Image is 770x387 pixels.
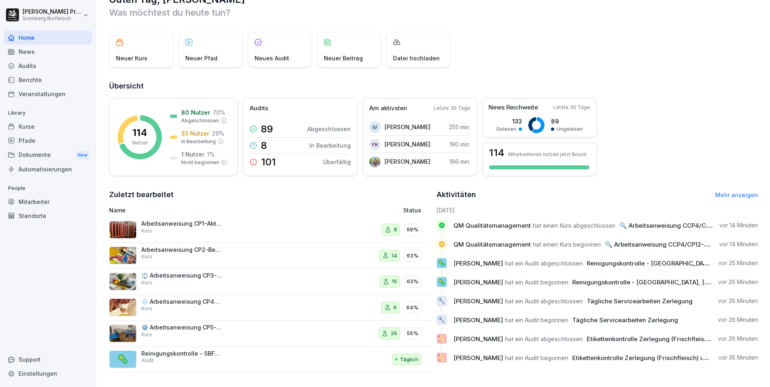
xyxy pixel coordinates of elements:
span: hat ein Audit abgeschlossen [505,335,583,343]
span: [PERSON_NAME] [453,297,503,305]
a: ❄️ Arbeitsanweisung CP4-Kühlen/TiefkühlenKurs664% [109,295,431,321]
h2: Zuletzt bearbeitet [109,189,431,200]
p: Kurs [141,279,152,286]
span: Tägliche Servicearbeiten Zerlegung [587,297,693,305]
p: Nicht begonnen [181,159,219,166]
p: 14 [391,252,397,260]
span: [PERSON_NAME] [453,259,503,267]
p: Nutzer [132,139,148,146]
a: Kurse [4,119,92,134]
span: QM Qualitätsmanagement [453,241,531,248]
p: Datei hochladen [393,54,440,62]
p: 63% [407,252,418,260]
p: Täglich [400,356,418,364]
p: [PERSON_NAME] Preßlauer [23,8,81,15]
h2: Übersicht [109,80,758,92]
p: ❄️ Arbeitsanweisung CP4-Kühlen/Tiefkühlen [141,298,222,305]
a: Veranstaltungen [4,87,92,101]
span: hat ein Audit abgeschlossen [505,297,583,305]
p: Neuer Beitrag [324,54,363,62]
a: Arbeitsanweisung CP2-BegasenKurs1463% [109,243,431,269]
span: [PERSON_NAME] [453,335,503,343]
a: Mitarbeiter [4,195,92,209]
p: Audits [250,104,268,113]
p: Audit [141,357,154,364]
p: 114 [132,128,147,138]
span: [PERSON_NAME] [453,316,503,324]
span: QM Qualitätsmanagement [453,222,531,229]
a: Automatisierungen [4,162,92,176]
a: Home [4,31,92,45]
img: a0ku7izqmn4urwn22jn34rqb.png [109,298,137,316]
p: Kurs [141,305,152,312]
p: 63% [407,278,418,286]
p: Überfällig [323,158,351,166]
h2: Aktivitäten [437,189,476,200]
p: 89 [261,124,273,134]
div: IV [369,121,381,133]
p: [PERSON_NAME] [385,123,431,131]
a: Arbeitsanweisung CP1-AbtrocknungKurs869% [109,217,431,243]
p: 255 min. [449,123,470,131]
p: Letzte 30 Tage [553,104,590,111]
a: ⚙️ Arbeitsanweisung CP5-MetalldetektionKurs2655% [109,321,431,347]
p: [PERSON_NAME] [385,140,431,148]
span: hat ein Audit abgeschlossen [505,259,583,267]
p: 101 [261,157,276,167]
p: 📜 [438,333,445,344]
span: Etikettenkontrolle Zerlegung (Frischfleisch) inkl. Luftzieherkontrolle [572,354,768,362]
img: s4bp0ax2yf6zjz1feqhdnoh7.png [109,325,137,342]
p: Neuer Pfad [185,54,217,62]
p: vor 14 Minuten [719,221,758,229]
a: Berichte [4,73,92,87]
span: hat ein Audit begonnen [505,316,568,324]
p: Am aktivsten [369,104,407,113]
p: 🦠 [117,352,129,366]
p: 89 [551,117,583,126]
p: vor 26 Minuten [718,316,758,324]
p: 69% [407,226,418,234]
p: 6 [393,304,397,312]
a: News [4,45,92,59]
p: vor 26 Minuten [718,297,758,305]
p: Letzte 30 Tage [434,105,470,112]
span: hat einen Kurs begonnen [533,241,601,248]
p: 1 % [207,150,215,159]
img: mphigpm8jrcai41dtx68as7p.png [109,221,137,239]
p: News Reichweite [488,103,538,112]
p: 8 [394,226,397,234]
p: ⚖️ Arbeitsanweisung CP3-Gewichtskontrolle [141,272,222,279]
p: 🔧 [438,295,445,307]
div: Pfade [4,134,92,148]
a: Standorte [4,209,92,223]
p: 70 % [213,108,225,117]
p: Neues Audit [255,54,289,62]
p: 80 Nutzer [181,108,210,117]
p: 190 min. [449,140,470,148]
a: Mehr anzeigen [715,191,758,198]
img: hj9o9v8kzxvzc93uvlzx86ct.png [109,247,137,264]
p: Kurs [141,227,152,235]
a: Audits [4,59,92,73]
p: 166 min. [449,157,470,166]
p: 🦠 [438,257,445,269]
p: vor 14 Minuten [719,240,758,248]
p: ⚙️ Arbeitsanweisung CP5-Metalldetektion [141,324,222,331]
p: 133 [496,117,522,126]
p: Status [403,206,421,214]
p: 🦠 [438,276,445,288]
div: Einstellungen [4,366,92,381]
p: 64% [406,304,418,312]
p: People [4,182,92,195]
p: Abgeschlossen [181,117,219,124]
p: vor 35 Minuten [718,354,758,362]
p: 33 Nutzer [181,129,209,138]
p: Mitarbeitende nutzen jetzt Bounti [508,151,587,157]
div: New [76,150,89,160]
h6: [DATE] [437,206,758,214]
